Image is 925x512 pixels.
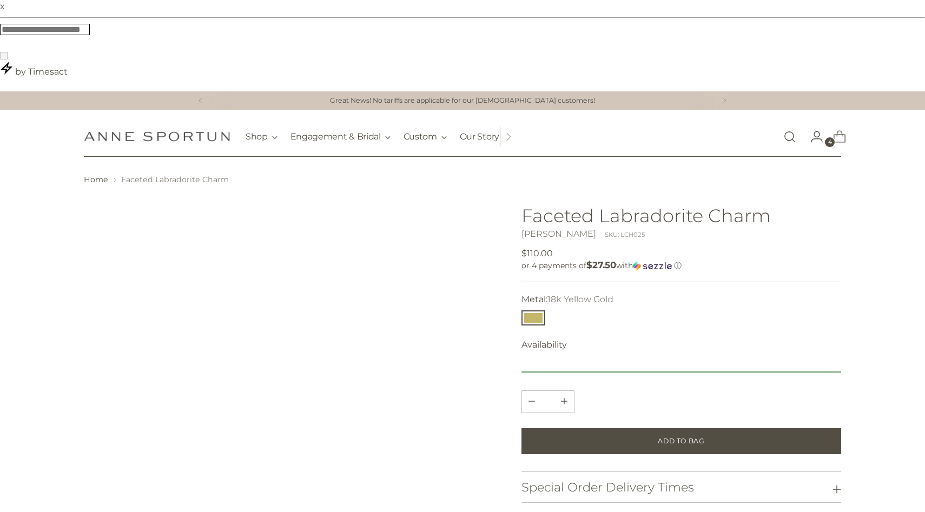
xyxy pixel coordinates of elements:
[521,338,567,351] span: Availability
[246,125,277,149] button: Shop
[521,229,596,239] a: [PERSON_NAME]
[15,67,68,77] span: by Timesact
[84,175,108,184] a: Home
[522,391,541,413] button: Add product quantity
[535,391,561,413] input: Product quantity
[547,294,613,304] span: 18k Yellow Gold
[521,310,545,325] button: 18k Yellow Gold
[290,125,391,149] button: Engagement & Bridal
[554,391,574,413] button: Subtract product quantity
[658,436,704,446] span: Add to Bag
[824,126,846,148] a: Open cart modal
[521,205,841,225] h1: Faceted Labradorite Charm
[330,96,595,106] a: Great News! No tariffs are applicable for our [DEMOGRAPHIC_DATA] customers!
[802,126,823,148] a: Go to the account page
[633,261,672,271] img: Sezzle
[84,174,841,185] nav: breadcrumbs
[586,260,616,270] span: $27.50
[605,230,645,240] div: SKU: LCH025
[84,131,230,142] a: Anne Sportun Fine Jewellery
[779,126,801,148] a: Open search modal
[460,125,499,149] a: Our Story
[121,175,229,184] span: Faceted Labradorite Charm
[521,247,553,260] span: $110.00
[521,472,841,503] button: Special Order Delivery Times
[521,260,841,271] div: or 4 payments of with
[825,137,835,147] span: 4
[521,481,694,494] h3: Special Order Delivery Times
[521,428,841,454] button: Add to Bag
[521,293,613,306] label: Metal:
[404,125,447,149] button: Custom
[521,260,841,271] div: or 4 payments of$27.50withSezzle Click to learn more about Sezzle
